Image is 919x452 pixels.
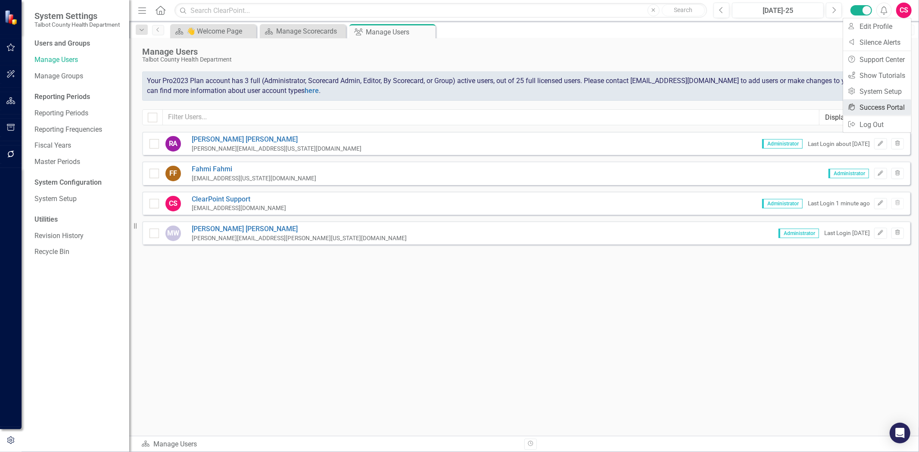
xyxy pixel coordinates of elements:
[162,109,819,125] input: Filter Users...
[165,166,181,181] div: FF
[34,247,121,257] a: Recycle Bin
[192,234,407,242] div: [PERSON_NAME][EMAIL_ADDRESS][PERSON_NAME][US_STATE][DOMAIN_NAME]
[192,164,316,174] a: Fahmi Fahmi
[147,77,896,95] span: Your Pro2023 Plan account has 3 full (Administrator, Scorecard Admin, Editor, By Scorecard, or Gr...
[142,47,872,56] div: Manage Users
[825,112,891,122] div: Display All Users
[141,440,518,449] div: Manage Users
[305,87,319,95] a: here
[165,136,181,152] div: RA
[662,4,705,16] button: Search
[4,10,19,25] img: ClearPoint Strategy
[34,21,120,28] small: Talbot County Health Department
[34,55,121,65] a: Manage Users
[34,71,121,81] a: Manage Groups
[843,34,911,50] a: Silence Alerts
[34,231,121,241] a: Revision History
[192,135,361,145] a: [PERSON_NAME] [PERSON_NAME]
[34,178,121,188] div: System Configuration
[890,423,910,443] div: Open Intercom Messenger
[843,52,911,68] a: Support Center
[276,26,344,37] div: Manage Scorecards
[34,141,121,151] a: Fiscal Years
[192,174,316,183] div: [EMAIL_ADDRESS][US_STATE][DOMAIN_NAME]
[142,56,872,63] div: Talbot County Health Department
[843,68,911,84] a: Show Tutorials
[174,3,707,18] input: Search ClearPoint...
[34,215,121,225] div: Utilities
[674,6,692,13] span: Search
[34,108,121,118] a: Reporting Periods
[762,199,803,208] span: Administrator
[192,204,286,212] div: [EMAIL_ADDRESS][DOMAIN_NAME]
[192,195,286,204] a: ClearPoint Support
[34,125,121,135] a: Reporting Frequencies
[187,26,254,37] div: 👋 Welcome Page
[843,84,911,99] a: System Setup
[165,196,181,211] div: CS
[366,27,433,37] div: Manage Users
[192,145,361,153] div: [PERSON_NAME][EMAIL_ADDRESS][US_STATE][DOMAIN_NAME]
[172,26,254,37] a: 👋 Welcome Page
[165,226,181,241] div: MW
[843,19,911,34] a: Edit Profile
[808,199,870,207] div: Last Login 1 minute ago
[762,139,803,149] span: Administrator
[843,99,911,115] a: Success Portal
[34,194,121,204] a: System Setup
[843,117,911,133] a: Log Out
[262,26,344,37] a: Manage Scorecards
[779,229,819,238] span: Administrator
[829,169,869,178] span: Administrator
[735,6,821,16] div: [DATE]-25
[824,229,870,237] div: Last Login [DATE]
[34,11,120,21] span: System Settings
[34,39,121,49] div: Users and Groups
[808,140,870,148] div: Last Login about [DATE]
[732,3,824,18] button: [DATE]-25
[896,3,912,18] button: CS
[34,157,121,167] a: Master Periods
[34,92,121,102] div: Reporting Periods
[192,224,407,234] a: [PERSON_NAME] [PERSON_NAME]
